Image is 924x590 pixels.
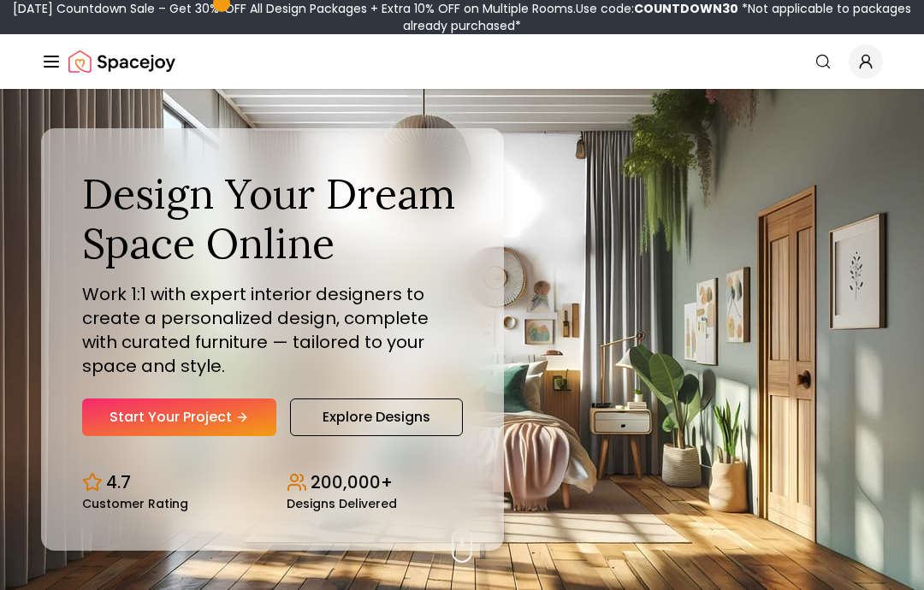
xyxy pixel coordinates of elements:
[287,498,397,510] small: Designs Delivered
[290,398,463,436] a: Explore Designs
[311,470,393,494] p: 200,000+
[68,44,175,79] img: Spacejoy Logo
[82,169,463,268] h1: Design Your Dream Space Online
[82,398,276,436] a: Start Your Project
[41,34,883,89] nav: Global
[68,44,175,79] a: Spacejoy
[82,282,463,378] p: Work 1:1 with expert interior designers to create a personalized design, complete with curated fu...
[82,457,463,510] div: Design stats
[106,470,131,494] p: 4.7
[82,498,188,510] small: Customer Rating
